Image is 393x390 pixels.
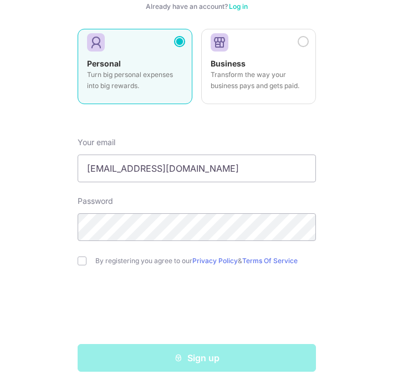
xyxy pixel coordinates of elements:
[78,29,192,111] a: Personal Turn big personal expenses into big rewards.
[87,59,121,68] strong: Personal
[211,69,307,91] p: Transform the way your business pays and gets paid.
[87,69,183,91] p: Turn big personal expenses into big rewards.
[201,29,316,111] a: Business Transform the way your business pays and gets paid.
[192,256,238,265] a: Privacy Policy
[78,196,113,207] label: Password
[78,137,115,148] label: Your email
[229,2,248,11] a: Log in
[242,256,298,265] a: Terms Of Service
[113,288,281,331] iframe: reCAPTCHA
[95,256,316,265] label: By registering you agree to our &
[78,2,316,11] div: Already have an account?
[78,155,316,182] input: Enter your Email
[211,59,246,68] strong: Business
